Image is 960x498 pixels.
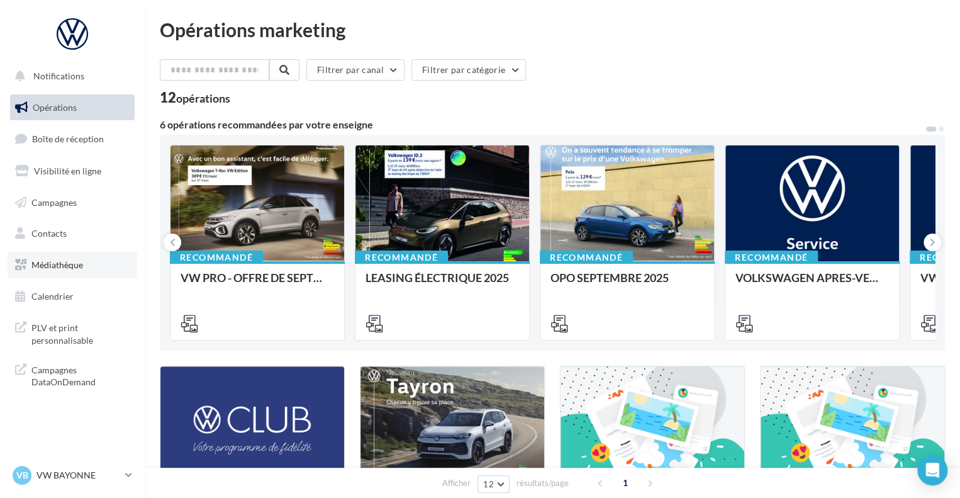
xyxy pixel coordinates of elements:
[8,314,137,351] a: PLV et print personnalisable
[170,251,263,264] div: Recommandé
[36,469,120,482] p: VW BAYONNE
[540,251,633,264] div: Recommandé
[8,63,132,89] button: Notifications
[725,251,818,264] div: Recommandé
[8,94,137,121] a: Opérations
[8,252,137,278] a: Médiathèque
[306,59,405,81] button: Filtrer par canal
[16,469,28,482] span: VB
[31,361,130,388] span: Campagnes DataOnDemand
[442,477,471,489] span: Afficher
[160,91,230,105] div: 12
[33,102,77,113] span: Opérations
[10,463,135,487] a: VB VW BAYONNE
[33,71,84,81] span: Notifications
[8,158,137,184] a: Visibilité en ligne
[483,479,494,489] span: 12
[366,271,519,297] div: LEASING ÉLECTRIQUE 2025
[8,283,137,310] a: Calendrier
[34,166,101,176] span: Visibilité en ligne
[31,228,67,239] span: Contacts
[31,319,130,346] span: PLV et print personnalisable
[411,59,526,81] button: Filtrer par catégorie
[8,190,137,216] a: Campagnes
[8,125,137,152] a: Boîte de réception
[355,251,448,264] div: Recommandé
[8,220,137,247] a: Contacts
[477,475,510,493] button: 12
[31,291,74,302] span: Calendrier
[31,259,83,270] span: Médiathèque
[550,271,704,297] div: OPO SEPTEMBRE 2025
[917,455,947,485] div: Open Intercom Messenger
[160,120,925,130] div: 6 opérations recommandées par votre enseigne
[176,93,230,104] div: opérations
[32,133,104,144] span: Boîte de réception
[160,20,945,39] div: Opérations marketing
[516,477,569,489] span: résultats/page
[735,271,889,297] div: VOLKSWAGEN APRES-VENTE
[615,473,635,493] span: 1
[181,271,334,297] div: VW PRO - OFFRE DE SEPTEMBRE 25
[31,196,77,207] span: Campagnes
[8,356,137,393] a: Campagnes DataOnDemand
